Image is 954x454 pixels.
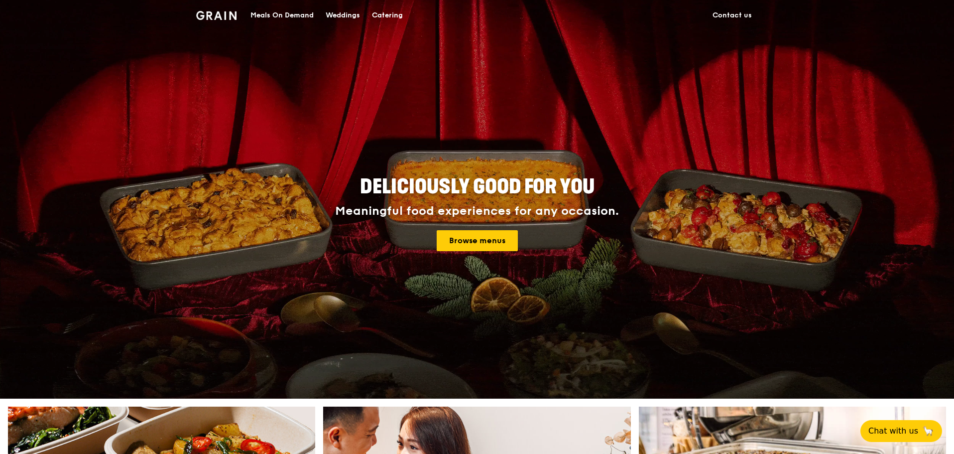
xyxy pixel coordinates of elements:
[868,425,918,437] span: Chat with us
[326,0,360,30] div: Weddings
[860,420,942,442] button: Chat with us🦙
[372,0,403,30] div: Catering
[196,11,237,20] img: Grain
[320,0,366,30] a: Weddings
[250,0,314,30] div: Meals On Demand
[366,0,409,30] a: Catering
[922,425,934,437] span: 🦙
[437,230,518,251] a: Browse menus
[707,0,758,30] a: Contact us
